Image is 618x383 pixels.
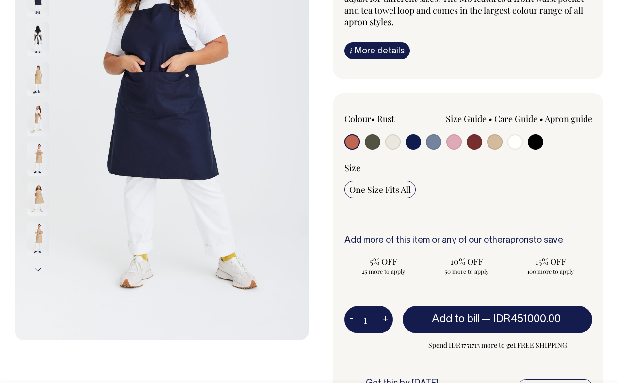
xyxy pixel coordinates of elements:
h6: Add more of this item or any of our other to save [344,236,592,245]
span: 100 more to apply [517,267,585,275]
button: - [344,310,358,330]
div: Colour [344,113,443,124]
input: 15% OFF 100 more to apply [512,253,589,278]
span: IDR451000.00 [493,314,561,324]
img: khaki [27,102,49,136]
span: • [488,113,492,124]
span: 10% OFF [433,256,501,267]
a: iMore details [344,42,410,59]
button: Next [31,259,45,280]
img: khaki [27,62,49,96]
input: 5% OFF 25 more to apply [344,253,422,278]
div: Size [344,162,592,174]
img: khaki [27,142,49,176]
span: — [482,314,563,324]
a: Care Guide [494,113,537,124]
a: aprons [505,236,533,244]
img: khaki [27,222,49,256]
label: Rust [377,113,394,124]
button: + [378,310,393,330]
span: 50 more to apply [433,267,501,275]
span: Add to bill [432,314,479,324]
input: 10% OFF 50 more to apply [428,253,505,278]
a: Apron guide [545,113,592,124]
span: 25 more to apply [349,267,417,275]
span: • [371,113,375,124]
button: Add to bill —IDR451000.00 [403,306,592,333]
span: 15% OFF [517,256,585,267]
span: 5% OFF [349,256,417,267]
span: i [350,45,352,55]
img: khaki [27,182,49,216]
span: Spend IDR3751713 more to get FREE SHIPPING [403,339,592,351]
a: Size Guide [446,113,487,124]
input: One Size Fits All [344,181,416,198]
span: One Size Fits All [349,184,411,195]
span: • [539,113,543,124]
img: dark-navy [27,22,49,56]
